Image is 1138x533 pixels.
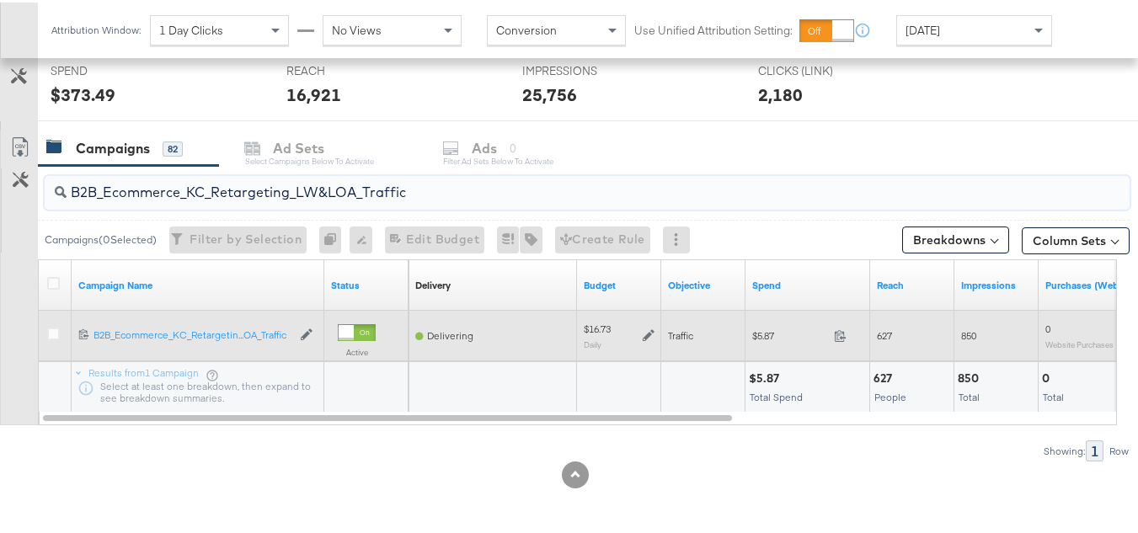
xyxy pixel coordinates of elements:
[93,326,291,339] div: B2B_Ecommerce_KC_Retargetin...OA_Traffic
[51,61,177,77] span: SPEND
[332,20,382,35] span: No Views
[1109,443,1130,455] div: Row
[584,276,654,290] a: The maximum amount you're willing to spend on your ads, on average each day or over the lifetime ...
[877,327,892,339] span: 627
[959,388,980,401] span: Total
[877,276,948,290] a: The number of people your ad was served to.
[427,327,473,339] span: Delivering
[668,327,693,339] span: Traffic
[415,276,451,290] a: Reflects the ability of your Ad Campaign to achieve delivery based on ad states, schedule and bud...
[1043,443,1086,455] div: Showing:
[668,276,739,290] a: Your campaign's objective.
[749,368,784,384] div: $5.87
[961,327,976,339] span: 850
[67,167,1034,200] input: Search Campaigns by Name, ID or Objective
[584,337,601,347] sub: Daily
[874,388,906,401] span: People
[752,276,863,290] a: The total amount spent to date.
[1045,337,1114,347] sub: Website Purchases
[496,20,557,35] span: Conversion
[758,61,884,77] span: CLICKS (LINK)
[522,80,577,104] div: 25,756
[415,276,451,290] div: Delivery
[1043,388,1064,401] span: Total
[906,20,940,35] span: [DATE]
[522,61,649,77] span: IMPRESSIONS
[758,80,803,104] div: 2,180
[45,230,157,245] div: Campaigns ( 0 Selected)
[634,20,793,36] label: Use Unified Attribution Setting:
[331,276,402,290] a: Shows the current state of your Ad Campaign.
[319,224,350,251] div: 0
[1086,438,1103,459] div: 1
[752,327,827,339] span: $5.87
[961,276,1032,290] a: The number of times your ad was served. On mobile apps an ad is counted as served the first time ...
[958,368,984,384] div: 850
[902,224,1009,251] button: Breakdowns
[76,136,150,156] div: Campaigns
[93,326,291,340] a: B2B_Ecommerce_KC_Retargetin...OA_Traffic
[584,320,611,333] div: $16.73
[51,80,115,104] div: $373.49
[78,276,318,290] a: Your campaign name.
[163,139,183,154] div: 82
[159,20,223,35] span: 1 Day Clicks
[286,80,341,104] div: 16,921
[1045,320,1050,333] span: 0
[750,388,803,401] span: Total Spend
[1022,225,1130,252] button: Column Sets
[338,344,376,355] label: Active
[1042,368,1055,384] div: 0
[51,22,142,34] div: Attribution Window:
[286,61,413,77] span: REACH
[874,368,897,384] div: 627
